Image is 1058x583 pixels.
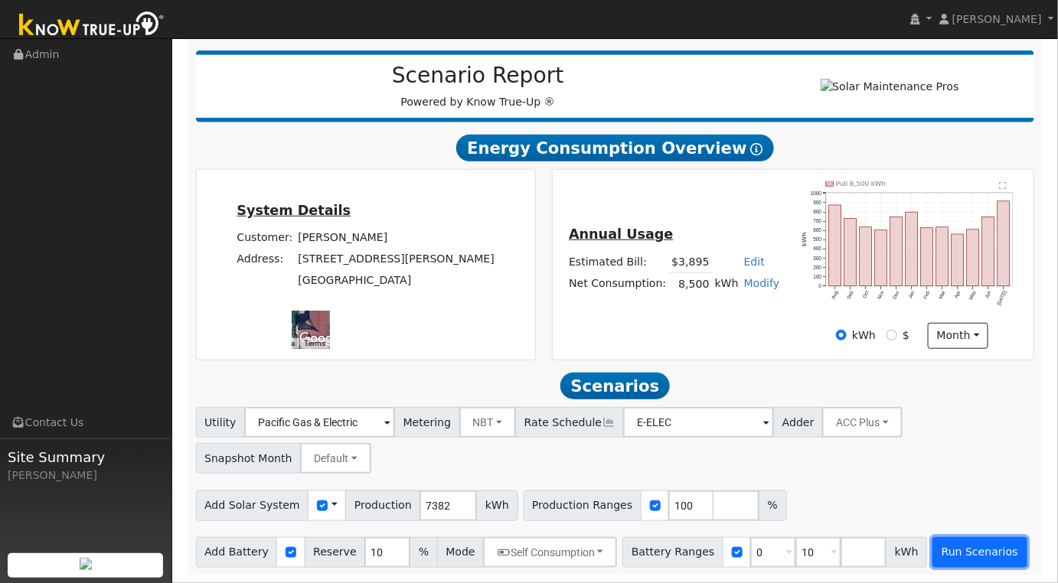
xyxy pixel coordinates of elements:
span: Scenarios [560,373,670,400]
rect: onclick="" [982,217,994,286]
span: Site Summary [8,447,164,467]
text: 500 [813,236,821,242]
a: Modify [744,277,780,289]
td: [STREET_ADDRESS][PERSON_NAME] [296,249,498,270]
label: $ [903,327,909,344]
rect: onclick="" [936,227,949,286]
rect: onclick="" [906,212,918,286]
td: [GEOGRAPHIC_DATA] [296,270,498,291]
rect: onclick="" [952,234,964,286]
span: Production Ranges [524,490,642,521]
rect: onclick="" [844,218,857,286]
text: 300 [813,256,821,261]
span: Battery Ranges [622,537,723,568]
input: kWh [836,330,847,340]
img: Know True-Up [11,8,172,43]
text: [DATE] [996,290,1008,307]
span: Energy Consumption Overview [456,135,773,162]
u: System Details [237,203,351,218]
i: Show Help [751,143,763,155]
text: Jun [985,289,993,299]
text: 100 [813,274,821,279]
u: Annual Usage [569,226,673,242]
span: % [410,537,437,568]
input: Select a Rate Schedule [623,407,774,438]
text: 900 [813,200,821,205]
button: Default [300,443,371,474]
button: NBT [459,407,517,438]
td: Address: [234,249,296,270]
rect: onclick="" [921,228,933,286]
td: $3,895 [669,251,712,273]
a: Open this area in Google Maps (opens a new window) [296,329,346,349]
text: Sep [846,289,855,300]
text: 200 [813,265,821,270]
span: kWh [476,490,518,521]
text: Apr [954,289,963,299]
text: 800 [813,209,821,214]
img: Solar Maintenance Pros [821,79,959,95]
span: Add Solar System [196,490,309,521]
rect: onclick="" [967,230,979,286]
td: 8,500 [669,273,712,295]
rect: onclick="" [860,227,872,286]
img: Google [296,329,346,349]
text:  [1000,181,1007,189]
span: kWh [886,537,927,568]
rect: onclick="" [998,201,1010,286]
div: [PERSON_NAME] [8,467,164,484]
rect: onclick="" [875,230,887,286]
a: Terms [304,339,325,347]
input: Select a Utility [244,407,395,438]
text: Aug [831,289,840,300]
text: 600 [813,227,821,233]
text: May [968,289,978,301]
td: Net Consumption: [567,273,669,295]
a: Edit [744,256,765,268]
span: Reserve [305,537,366,568]
text: Oct [861,290,870,299]
span: Add Battery [196,537,278,568]
span: % [759,490,786,521]
td: kWh [712,273,741,295]
input: $ [887,330,897,340]
text: 0 [819,283,822,288]
button: month [928,323,988,349]
span: Mode [437,537,484,568]
rect: onclick="" [829,205,841,286]
span: Snapshot Month [196,443,302,474]
td: [PERSON_NAME] [296,227,498,249]
label: kWh [852,327,876,344]
text: Jan [907,289,916,299]
text: Feb [922,289,931,299]
td: Estimated Bill: [567,251,669,273]
text: Mar [938,289,946,300]
span: Metering [394,407,460,438]
button: ACC Plus [822,407,903,438]
text: Nov [877,289,886,300]
text: 400 [813,246,821,251]
rect: onclick="" [890,217,903,286]
h2: Scenario Report [211,63,744,89]
text: Pull 8,500 kWh [836,180,887,187]
span: Adder [773,407,823,438]
img: retrieve [80,558,92,570]
span: Utility [196,407,246,438]
span: Rate Schedule [515,407,624,438]
text: kWh [801,232,808,246]
text: Dec [892,289,901,300]
div: Powered by Know True-Up ® [204,63,753,110]
button: Run Scenarios [932,537,1027,568]
text: 700 [813,218,821,223]
span: Production [345,490,420,521]
td: Customer: [234,227,296,249]
button: Self Consumption [483,537,617,568]
text: 1000 [811,191,822,196]
span: [PERSON_NAME] [952,13,1042,25]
